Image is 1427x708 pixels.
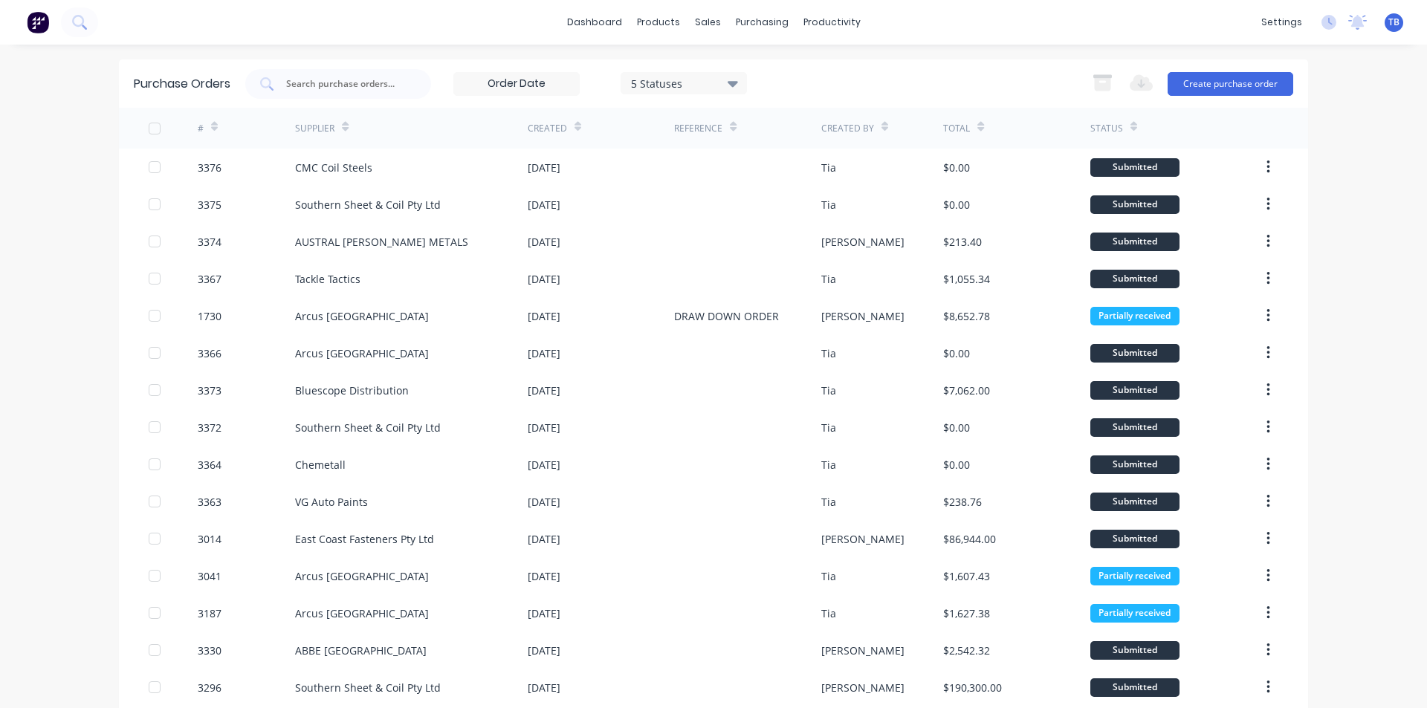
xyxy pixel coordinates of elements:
div: Bluescope Distribution [295,383,409,398]
div: purchasing [728,11,796,33]
div: $213.40 [943,234,982,250]
div: $190,300.00 [943,680,1002,695]
div: ABBE [GEOGRAPHIC_DATA] [295,643,427,658]
div: Submitted [1090,493,1180,511]
div: East Coast Fasteners Pty Ltd [295,531,434,547]
div: [DATE] [528,643,560,658]
div: 3366 [198,345,221,361]
span: TB [1388,16,1400,29]
div: Submitted [1090,270,1180,288]
div: Status [1090,122,1123,135]
div: Tia [821,160,836,175]
div: Partially received [1090,307,1180,325]
div: Created [528,122,567,135]
div: Submitted [1090,158,1180,177]
div: $1,627.38 [943,605,990,621]
div: Created By [821,122,874,135]
div: $0.00 [943,160,970,175]
div: [DATE] [528,383,560,398]
div: [DATE] [528,680,560,695]
div: [DATE] [528,494,560,510]
div: [DATE] [528,531,560,547]
div: $1,055.34 [943,271,990,287]
div: Submitted [1090,641,1180,660]
img: Factory [27,11,49,33]
div: # [198,122,204,135]
div: [DATE] [528,568,560,584]
div: Purchase Orders [134,75,230,93]
div: [DATE] [528,234,560,250]
input: Search purchase orders... [285,77,408,91]
div: Arcus [GEOGRAPHIC_DATA] [295,605,429,621]
div: [PERSON_NAME] [821,308,905,324]
div: [PERSON_NAME] [821,680,905,695]
div: $238.76 [943,494,982,510]
div: 3374 [198,234,221,250]
div: [DATE] [528,345,560,361]
div: $8,652.78 [943,308,990,324]
div: Tackle Tactics [295,271,360,287]
div: Tia [821,494,836,510]
div: Submitted [1090,678,1180,697]
div: 3014 [198,531,221,547]
div: [DATE] [528,271,560,287]
div: DRAW DOWN ORDER [674,308,779,324]
div: [DATE] [528,160,560,175]
div: [DATE] [528,197,560,212]
div: Arcus [GEOGRAPHIC_DATA] [295,568,429,584]
div: Submitted [1090,418,1180,437]
div: AUSTRAL [PERSON_NAME] METALS [295,234,468,250]
div: Chemetall [295,457,346,472]
div: 3363 [198,494,221,510]
button: Create purchase order [1168,72,1293,96]
div: $0.00 [943,345,970,361]
div: sales [687,11,728,33]
div: 3375 [198,197,221,212]
div: 3376 [198,160,221,175]
div: 1730 [198,308,221,324]
div: 5 Statuses [631,75,737,91]
div: $2,542.32 [943,643,990,658]
div: Submitted [1090,381,1180,400]
div: Arcus [GEOGRAPHIC_DATA] [295,308,429,324]
div: products [630,11,687,33]
div: Tia [821,420,836,435]
a: dashboard [560,11,630,33]
div: 3373 [198,383,221,398]
div: Partially received [1090,604,1180,623]
div: [DATE] [528,457,560,472]
div: 3330 [198,643,221,658]
div: Tia [821,605,836,621]
div: Reference [674,122,722,135]
div: Tia [821,271,836,287]
div: Submitted [1090,195,1180,214]
div: Total [943,122,970,135]
div: Supplier [295,122,334,135]
div: Submitted [1090,530,1180,548]
div: Southern Sheet & Coil Pty Ltd [295,197,441,212]
div: VG Auto Paints [295,494,368,510]
div: Tia [821,197,836,212]
div: CMC Coil Steels [295,160,372,175]
div: Submitted [1090,233,1180,251]
div: 3372 [198,420,221,435]
div: productivity [796,11,868,33]
div: $0.00 [943,197,970,212]
div: Southern Sheet & Coil Pty Ltd [295,680,441,695]
div: Submitted [1090,455,1180,474]
div: 3364 [198,457,221,472]
div: Submitted [1090,344,1180,363]
div: $0.00 [943,420,970,435]
div: $1,607.43 [943,568,990,584]
div: $0.00 [943,457,970,472]
div: Tia [821,383,836,398]
div: [DATE] [528,308,560,324]
div: [PERSON_NAME] [821,531,905,547]
div: 3296 [198,680,221,695]
div: [DATE] [528,420,560,435]
div: Partially received [1090,567,1180,585]
div: $7,062.00 [943,383,990,398]
div: [DATE] [528,605,560,621]
div: 3367 [198,271,221,287]
div: [PERSON_NAME] [821,643,905,658]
